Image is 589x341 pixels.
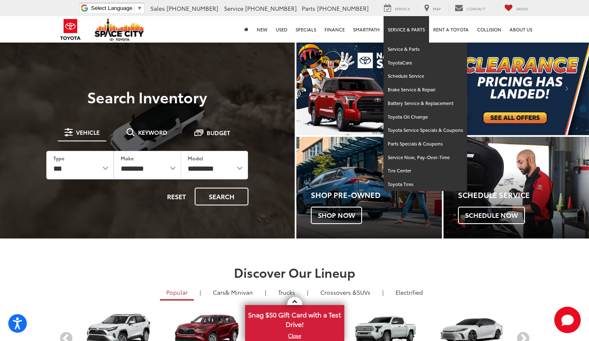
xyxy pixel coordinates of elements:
[349,16,384,43] a: SmartPath
[320,16,349,43] a: Finance
[320,288,357,296] span: Crossovers &
[138,129,167,135] span: Keyword
[448,4,491,13] a: Contact
[317,4,369,12] span: [PHONE_NUMBER]
[516,6,528,11] span: Saved
[314,285,377,299] a: SUVs
[418,4,447,13] a: Map
[545,58,589,119] button: Click to view next picture.
[272,16,291,43] a: Used
[467,6,485,11] span: Contact
[245,4,297,12] span: [PHONE_NUMBER]
[384,178,467,191] a: Toyota Tires
[384,56,467,70] a: ToyotaCare
[121,155,134,162] label: Make
[95,18,144,41] img: Space City Toyota
[389,285,429,299] a: Electrified
[384,69,467,83] a: Schedule Service
[395,6,410,11] span: Service
[167,4,218,12] span: [PHONE_NUMBER]
[150,4,165,12] span: Sales
[305,288,310,296] li: |
[272,285,301,299] a: Trucks
[134,5,135,11] span: ​
[137,5,142,11] span: ▼
[458,191,589,199] h4: Schedule Service
[160,285,194,300] a: Popular
[554,307,581,333] button: Toggle Chat Window
[224,4,243,12] span: Service
[198,288,203,296] li: |
[444,137,589,239] div: Toyota
[473,16,506,43] a: Collision
[498,4,534,13] a: My Saved Vehicles
[384,164,467,178] a: Tire Center: Opens in a new tab
[384,124,467,137] a: Toyota Service Specials & Coupons
[253,16,272,43] a: New
[55,16,86,43] img: Toyota
[384,16,429,43] a: Service & Parts
[76,129,100,135] span: Vehicle
[380,288,386,296] li: |
[384,83,467,97] a: Brake Service & Repair
[207,285,259,299] a: Cars
[302,4,315,12] span: Parts
[263,288,268,296] li: |
[160,188,193,205] button: Reset
[195,188,248,205] button: Search
[91,5,132,11] span: Select Language
[225,288,253,296] span: & Minivan
[384,137,467,151] a: Parts Specials & Coupons
[59,265,530,279] h2: Discover Our Lineup
[291,16,320,43] a: Specials
[433,6,441,11] span: Map
[91,5,142,11] a: Select Language​
[246,306,343,331] span: Snag $50 Gift Card with a Test Drive!
[296,137,442,239] a: Shop Pre-Owned Shop Now
[296,58,340,119] button: Click to view previous picture.
[188,155,203,162] label: Model
[444,137,589,239] a: Schedule Service Schedule Now
[296,137,442,239] div: Toyota
[384,110,467,124] a: Toyota Oil Change
[240,16,253,43] a: Home
[311,191,442,199] h4: Shop Pre-Owned
[207,130,230,136] span: Budget
[311,207,362,224] span: Shop Now
[35,88,260,105] h3: Search Inventory
[378,4,416,13] a: Service
[384,43,467,56] a: Service & Parts
[429,16,473,43] a: Rent a Toyota
[506,16,537,43] a: About Us
[554,307,581,333] svg: Start Chat
[53,155,64,162] label: Type
[458,207,525,224] span: Schedule Now
[384,151,467,165] a: Service Now, Pay-Over-Time
[384,97,467,110] a: Battery Service & Replacement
